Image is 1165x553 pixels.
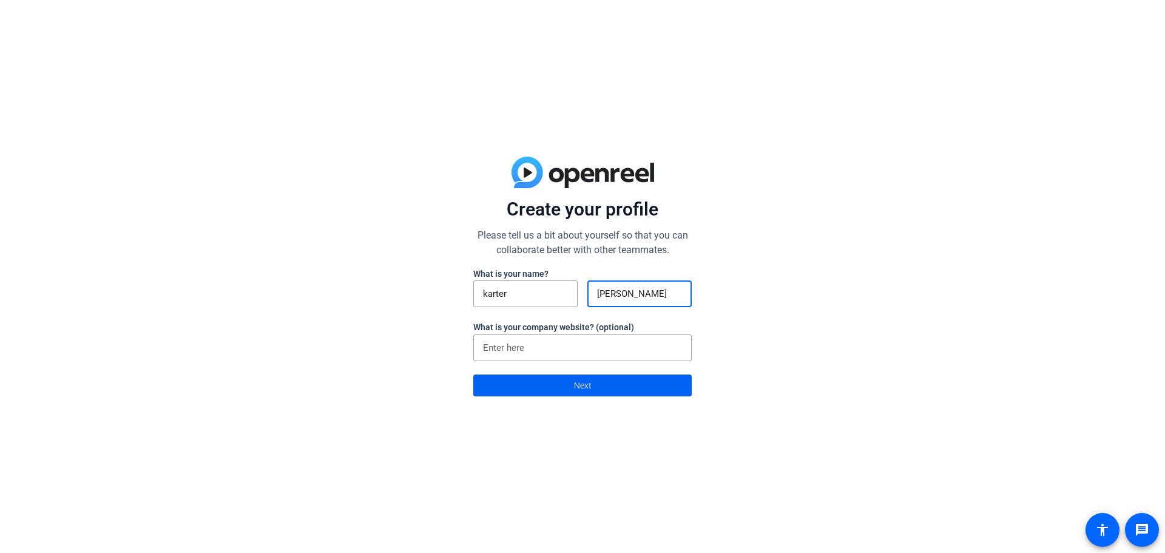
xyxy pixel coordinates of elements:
[473,322,634,332] label: What is your company website? (optional)
[512,157,654,188] img: blue-gradient.svg
[1135,523,1149,537] mat-icon: message
[473,375,692,396] button: Next
[483,341,682,355] input: Enter here
[473,228,692,257] p: Please tell us a bit about yourself so that you can collaborate better with other teammates.
[597,287,682,301] input: Last Name
[483,287,568,301] input: First Name
[1095,523,1110,537] mat-icon: accessibility
[473,198,692,221] p: Create your profile
[574,374,592,397] span: Next
[473,269,549,279] label: What is your name?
